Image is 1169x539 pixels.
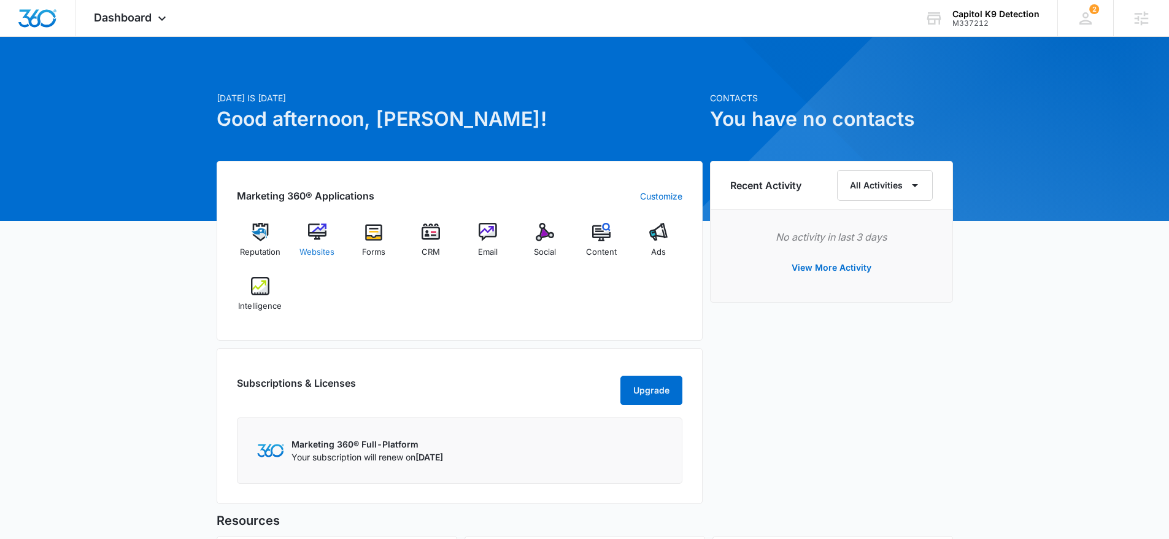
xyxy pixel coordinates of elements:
[238,300,282,312] span: Intelligence
[293,223,341,267] a: Websites
[730,178,801,193] h6: Recent Activity
[1089,4,1099,14] div: notifications count
[257,444,284,457] img: Marketing 360 Logo
[291,451,443,463] p: Your subscription will renew on
[837,170,933,201] button: All Activities
[620,376,682,405] button: Upgrade
[534,246,556,258] span: Social
[237,223,284,267] a: Reputation
[94,11,152,24] span: Dashboard
[779,253,884,282] button: View More Activity
[651,246,666,258] span: Ads
[217,104,703,134] h1: Good afternoon, [PERSON_NAME]!
[1089,4,1099,14] span: 2
[422,246,440,258] span: CRM
[362,246,385,258] span: Forms
[730,230,933,244] p: No activity in last 3 days
[640,190,682,203] a: Customize
[465,223,512,267] a: Email
[710,104,953,134] h1: You have no contacts
[291,438,443,451] p: Marketing 360® Full-Platform
[240,246,280,258] span: Reputation
[952,9,1040,19] div: account name
[952,19,1040,28] div: account id
[299,246,334,258] span: Websites
[578,223,625,267] a: Content
[237,188,374,203] h2: Marketing 360® Applications
[237,376,356,400] h2: Subscriptions & Licenses
[217,511,953,530] h5: Resources
[407,223,455,267] a: CRM
[237,277,284,321] a: Intelligence
[350,223,398,267] a: Forms
[521,223,568,267] a: Social
[217,91,703,104] p: [DATE] is [DATE]
[710,91,953,104] p: Contacts
[586,246,617,258] span: Content
[415,452,443,462] span: [DATE]
[478,246,498,258] span: Email
[635,223,682,267] a: Ads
